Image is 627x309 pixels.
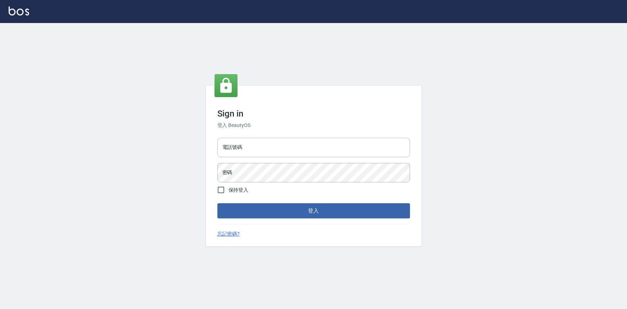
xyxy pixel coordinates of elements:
a: 忘記密碼? [217,230,240,238]
span: 保持登入 [229,186,249,194]
img: Logo [9,6,29,15]
h6: 登入 BeautyOS [217,122,410,129]
h3: Sign in [217,109,410,119]
button: 登入 [217,203,410,218]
